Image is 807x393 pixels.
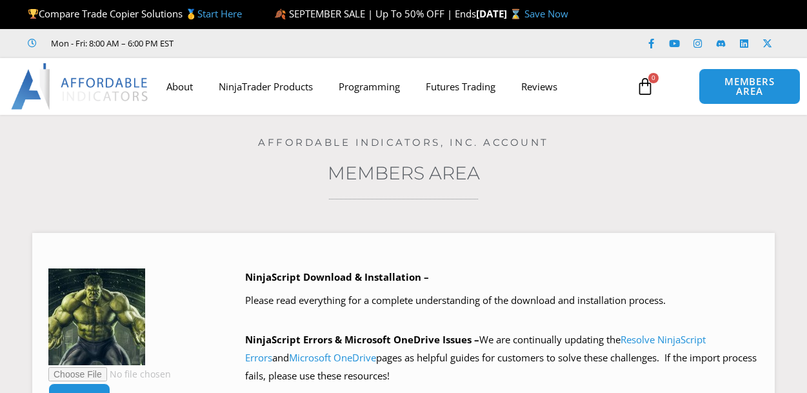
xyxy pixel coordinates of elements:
[617,68,673,105] a: 0
[48,35,174,51] span: Mon - Fri: 8:00 AM – 6:00 PM EST
[524,7,568,20] a: Save Now
[28,7,242,20] span: Compare Trade Copier Solutions 🥇
[206,72,326,101] a: NinjaTrader Products
[11,63,150,110] img: LogoAI | Affordable Indicators – NinjaTrader
[508,72,570,101] a: Reviews
[413,72,508,101] a: Futures Trading
[154,72,630,101] nav: Menu
[245,333,706,364] a: Resolve NinjaScript Errors
[712,77,786,96] span: MEMBERS AREA
[476,7,524,20] strong: [DATE] ⌛
[274,7,476,20] span: 🍂 SEPTEMBER SALE | Up To 50% OFF | Ends
[326,72,413,101] a: Programming
[245,292,759,310] p: Please read everything for a complete understanding of the download and installation process.
[289,351,376,364] a: Microsoft OneDrive
[28,9,38,19] img: 🏆
[245,331,759,385] p: We are continually updating the and pages as helpful guides for customers to solve these challeng...
[192,37,385,50] iframe: Customer reviews powered by Trustpilot
[154,72,206,101] a: About
[245,270,429,283] b: NinjaScript Download & Installation –
[48,268,145,365] img: 651f76e740c4f130c51e07cc47942fa740191f44b2f5fefda82b6635e0b29e5d
[258,136,549,148] a: Affordable Indicators, Inc. Account
[328,162,480,184] a: Members Area
[648,73,659,83] span: 0
[245,333,479,346] b: NinjaScript Errors & Microsoft OneDrive Issues –
[699,68,800,105] a: MEMBERS AREA
[197,7,242,20] a: Start Here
